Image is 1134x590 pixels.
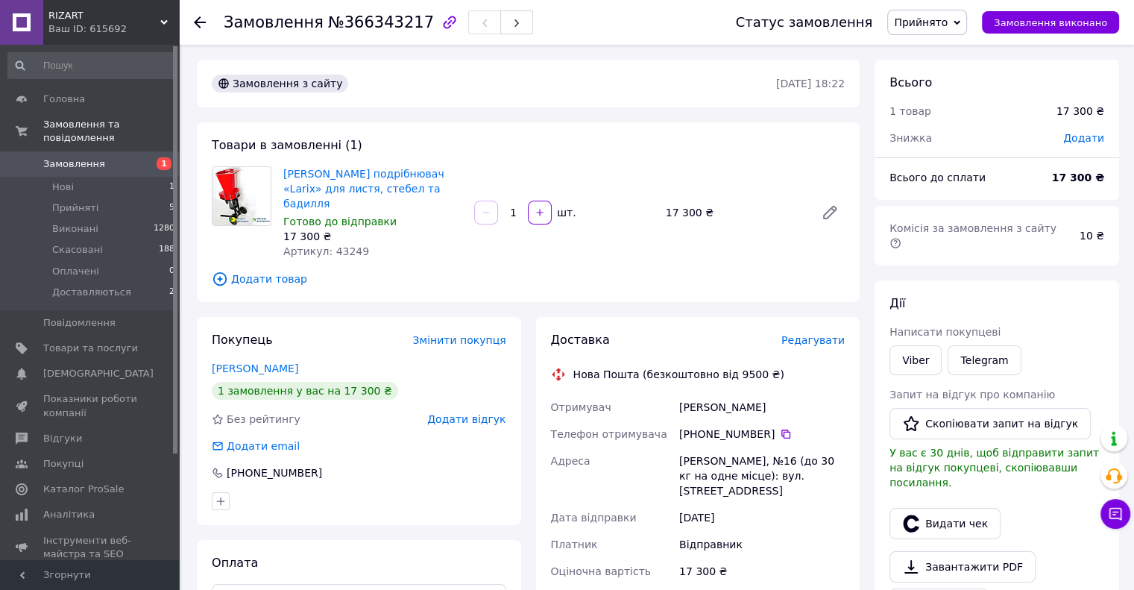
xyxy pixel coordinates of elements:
img: Садовий подрібнювач «Larix» для листя, стебел та бадилля [212,167,271,225]
span: Всього до сплати [889,172,986,183]
span: Покупці [43,457,84,471]
span: Каталог ProSale [43,483,124,496]
span: Платник [551,539,598,550]
span: Аналітика [43,508,95,521]
span: Доставляються [52,286,131,299]
span: Комісія за замовлення з сайту [889,222,1059,249]
span: Нові [52,181,74,194]
span: Оплата [212,556,258,570]
a: Viber [889,345,942,375]
span: У вас є 30 днів, щоб відправити запит на відгук покупцеві, скопіювавши посилання. [889,447,1099,489]
div: 17 300 ₴ [660,202,809,223]
span: 0 [169,265,174,278]
button: Скопіювати запит на відгук [889,408,1091,439]
a: Завантажити PDF [889,551,1036,583]
div: Додати email [225,439,301,454]
span: Скасовані [52,243,103,257]
div: шт. [553,205,577,220]
span: №366343217 [328,13,434,31]
span: Знижка [889,132,932,144]
span: 1 [169,181,174,194]
span: Артикул: 43249 [283,245,369,257]
span: Покупець [212,333,273,347]
span: Товари та послуги [43,342,138,355]
span: Дата відправки [551,512,637,524]
span: Показники роботи компанії [43,392,138,419]
button: Замовлення виконано [982,11,1119,34]
div: [PERSON_NAME], №16 (до 30 кг на одне місце): вул. [STREET_ADDRESS] [676,448,848,504]
div: Замовлення з сайту [212,75,348,92]
span: Написати покупцеві [889,326,1001,338]
button: Чат з покупцем [1100,499,1130,529]
button: Видати чек [889,508,1001,539]
time: [DATE] 18:22 [776,78,845,90]
span: 1280 [154,222,174,236]
span: Редагувати [781,334,845,346]
div: Ваш ID: 615692 [48,22,179,36]
span: Без рейтингу [227,413,300,425]
a: [PERSON_NAME] [212,363,298,374]
span: Додати відгук [427,413,505,425]
div: [PERSON_NAME] [676,394,848,421]
span: 188 [159,243,174,257]
div: 10 ₴ [1071,219,1113,252]
span: Замовлення та повідомлення [43,118,179,145]
input: Пошук [7,52,176,79]
span: Товари в замовленні (1) [212,138,362,152]
span: Повідомлення [43,316,116,330]
span: Замовлення [43,157,105,171]
span: Виконані [52,222,98,236]
span: Телефон отримувача [551,428,667,440]
div: Відправник [676,531,848,558]
span: Змінити покупця [413,334,506,346]
span: Додати товар [212,271,845,287]
span: Запит на відгук про компанію [889,389,1055,401]
span: Відгуки [43,432,82,445]
span: 1 [157,157,171,170]
span: Інструменти веб-майстра та SEO [43,534,138,561]
span: Отримувач [551,401,611,413]
div: 1 замовлення у вас на 17 300 ₴ [212,382,398,400]
span: Оціночна вартість [551,565,651,577]
span: Доставка [551,333,610,347]
div: 17 300 ₴ [283,229,462,244]
span: 2 [169,286,174,299]
div: Повернутися назад [194,15,206,30]
b: 17 300 ₴ [1052,172,1105,183]
span: Замовлення виконано [994,17,1107,28]
span: Замовлення [224,13,324,31]
span: RIZART [48,9,160,22]
span: Прийнято [894,16,948,28]
div: [PHONE_NUMBER] [225,465,324,480]
div: 17 300 ₴ [1056,104,1104,119]
span: Головна [43,92,85,106]
span: Додати [1063,132,1104,144]
span: Дії [889,296,905,310]
div: [DATE] [676,504,848,531]
a: Telegram [948,345,1021,375]
span: Всього [889,75,932,90]
div: [PHONE_NUMBER] [679,427,845,442]
span: Готово до відправки [283,216,397,227]
span: 5 [169,201,174,215]
span: Адреса [551,455,590,467]
span: [DEMOGRAPHIC_DATA] [43,367,154,380]
span: 1 товар [889,105,931,117]
span: Оплачені [52,265,99,278]
a: Редагувати [815,198,845,227]
div: 17 300 ₴ [676,558,848,585]
div: Статус замовлення [736,15,873,30]
span: Прийняті [52,201,98,215]
div: Додати email [210,439,301,454]
a: [PERSON_NAME] подрібнювач «Larix» для листя, стебел та бадилля [283,168,444,210]
div: Нова Пошта (безкоштовно від 9500 ₴) [570,367,788,382]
